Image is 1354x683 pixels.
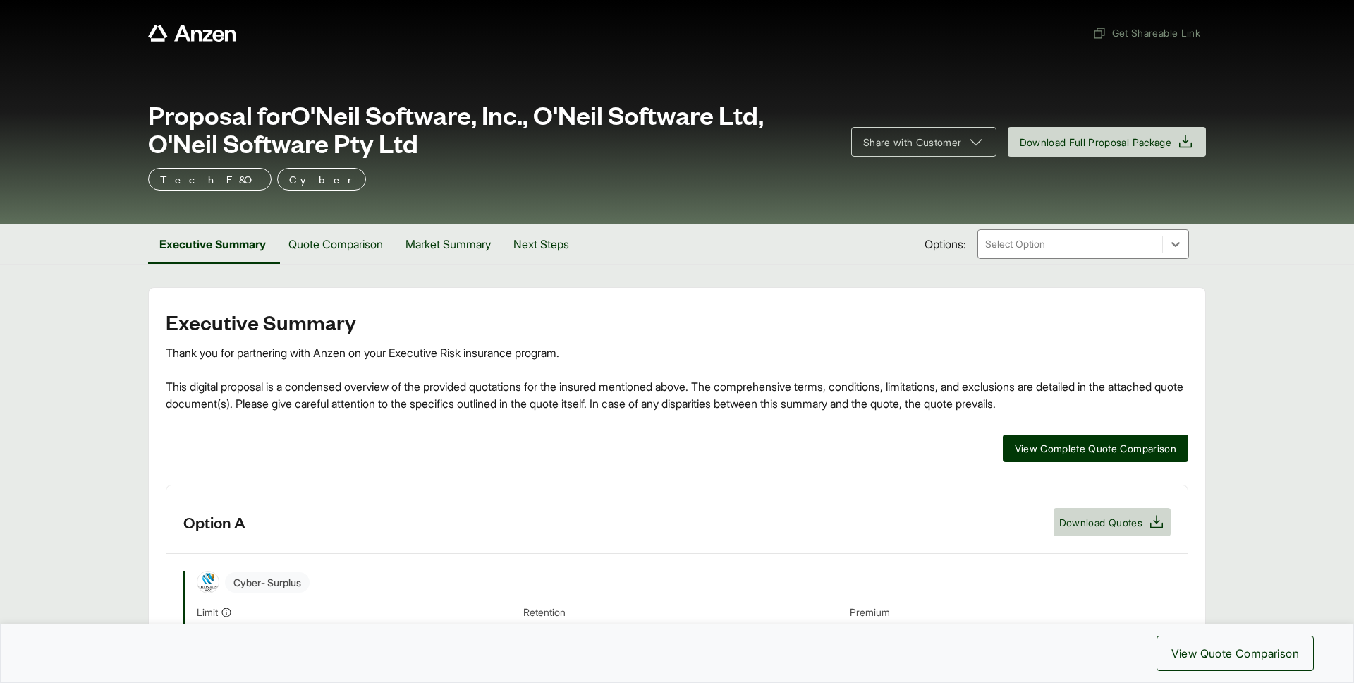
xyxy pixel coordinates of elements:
span: View Complete Quote Comparison [1015,441,1177,456]
button: Executive Summary [148,224,277,264]
p: Tech E&O [160,171,260,188]
img: Tokio Marine [197,572,219,593]
span: Limit [197,605,218,619]
button: Get Shareable Link [1087,20,1206,46]
span: Premium [850,605,1171,621]
span: Share with Customer [863,135,962,150]
button: Share with Customer [851,127,996,157]
button: Next Steps [502,224,580,264]
span: Retention [523,605,844,621]
span: Proposal for O'Neil Software, Inc., O'Neil Software Ltd, O'Neil Software Pty Ltd [148,100,834,157]
button: View Quote Comparison [1157,636,1314,671]
button: Quote Comparison [277,224,394,264]
h2: Executive Summary [166,310,1188,333]
button: View Complete Quote Comparison [1003,435,1189,462]
span: Options: [925,236,966,253]
span: Download Quotes [1059,515,1142,530]
span: $5,000,000 [197,622,518,637]
h3: Option A [183,512,245,533]
a: Anzen website [148,25,236,42]
button: Download Full Proposal Package [1008,127,1207,157]
span: View Quote Comparison [1171,645,1299,662]
span: $25,000 [523,621,844,637]
button: Download Quotes [1054,508,1171,536]
p: Cyber [289,171,354,188]
span: Download Full Proposal Package [1020,135,1172,150]
span: Get Shareable Link [1092,25,1200,40]
span: Cyber - Surplus [225,572,310,593]
div: Thank you for partnering with Anzen on your Executive Risk insurance program. This digital propos... [166,344,1188,412]
span: — [850,621,1171,637]
button: Market Summary [394,224,502,264]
